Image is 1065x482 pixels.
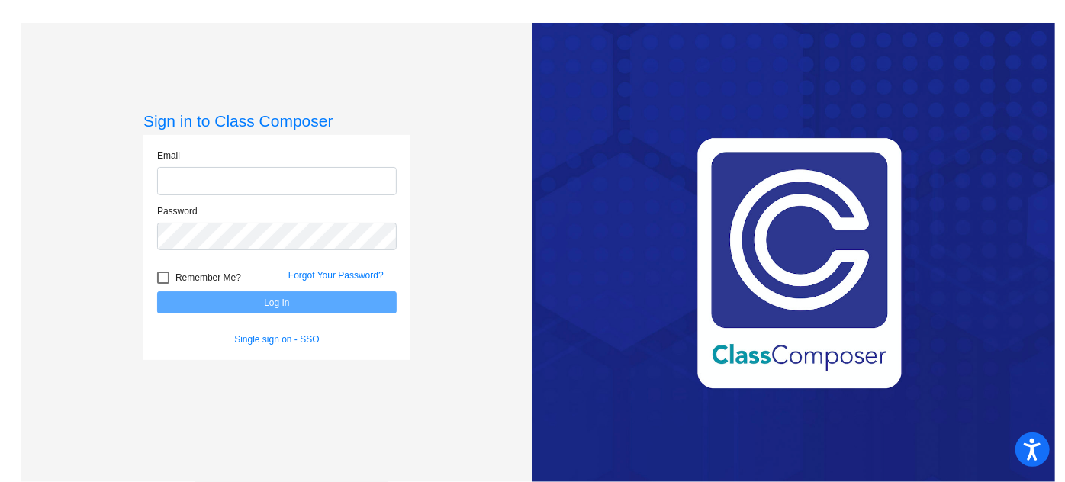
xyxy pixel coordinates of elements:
[288,270,384,281] a: Forgot Your Password?
[143,111,410,130] h3: Sign in to Class Composer
[157,204,198,218] label: Password
[175,268,241,287] span: Remember Me?
[157,149,180,162] label: Email
[234,334,319,345] a: Single sign on - SSO
[157,291,397,313] button: Log In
